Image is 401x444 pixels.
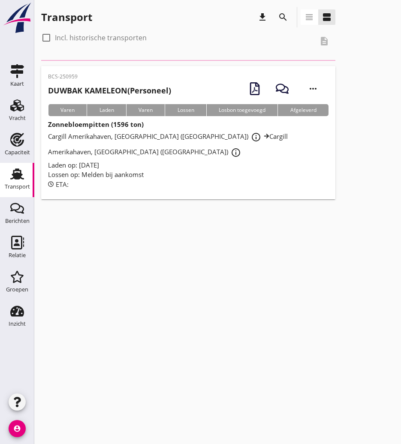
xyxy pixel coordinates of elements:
[10,81,24,87] div: Kaart
[48,85,171,96] h2: (Personeel)
[278,12,288,22] i: search
[41,10,92,24] div: Transport
[5,150,30,155] div: Capaciteit
[9,321,26,327] div: Inzicht
[5,218,30,224] div: Berichten
[5,184,30,189] div: Transport
[257,12,268,22] i: download
[277,104,328,116] div: Afgeleverd
[9,420,26,437] i: account_circle
[41,66,335,199] a: BCS-250959DUWBAK KAMELEON(Personeel)VarenLadenVarenLossenLosbon toegevoegdAfgeleverdZonnebloempit...
[304,12,314,22] i: view_headline
[6,287,28,292] div: Groepen
[322,12,332,22] i: view_agenda
[251,132,261,142] i: info_outline
[48,120,144,129] strong: Zonnebloempitten (1596 ton)
[48,161,99,169] span: Laden op: [DATE]
[9,252,26,258] div: Relatie
[48,85,127,96] strong: DUWBAK KAMELEON
[126,104,165,116] div: Varen
[48,104,87,116] div: Varen
[48,73,171,81] p: BCS-250959
[2,2,33,34] img: logo-small.a267ee39.svg
[165,104,206,116] div: Lossen
[48,132,288,156] span: Cargill Amerikahaven, [GEOGRAPHIC_DATA] ([GEOGRAPHIC_DATA]) Cargill Amerikahaven, [GEOGRAPHIC_DAT...
[48,170,144,179] span: Lossen op: Melden bij aankomst
[231,147,241,158] i: info_outline
[56,180,69,189] span: ETA:
[206,104,277,116] div: Losbon toegevoegd
[301,77,325,101] i: more_horiz
[87,104,126,116] div: Laden
[55,33,147,42] label: Incl. historische transporten
[9,115,26,121] div: Vracht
